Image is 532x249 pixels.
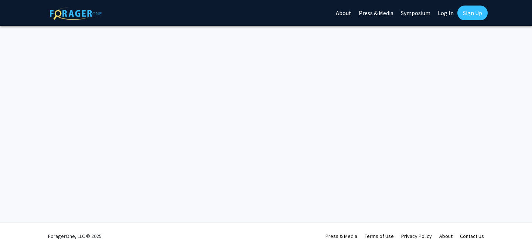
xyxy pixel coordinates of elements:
a: Press & Media [325,233,357,239]
div: ForagerOne, LLC © 2025 [48,223,102,249]
a: Sign Up [457,6,488,20]
a: About [439,233,453,239]
img: ForagerOne Logo [50,7,102,20]
a: Privacy Policy [401,233,432,239]
a: Terms of Use [365,233,394,239]
a: Contact Us [460,233,484,239]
